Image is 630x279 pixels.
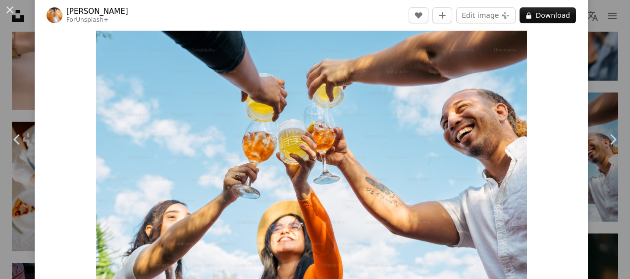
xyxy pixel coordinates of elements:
button: Like [409,7,428,23]
a: Unsplash+ [76,16,108,23]
button: Edit image [456,7,516,23]
button: Download [520,7,576,23]
img: Go to Andy Quezada's profile [47,7,62,23]
div: For [66,16,128,24]
button: Add to Collection [432,7,452,23]
a: [PERSON_NAME] [66,6,128,16]
a: Next [595,92,630,187]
